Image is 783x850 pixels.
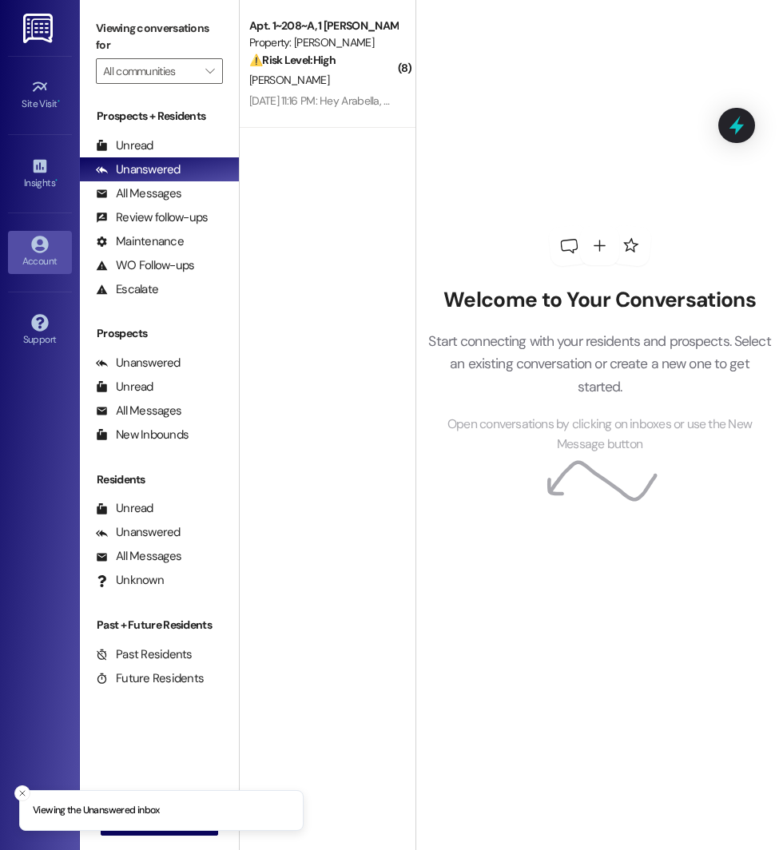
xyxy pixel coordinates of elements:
[8,153,72,196] a: Insights •
[80,617,239,634] div: Past + Future Residents
[96,137,153,154] div: Unread
[80,108,239,125] div: Prospects + Residents
[96,281,158,298] div: Escalate
[8,309,72,352] a: Support
[55,175,58,186] span: •
[96,548,181,565] div: All Messages
[23,14,56,43] img: ResiDesk Logo
[96,403,181,419] div: All Messages
[14,785,30,801] button: Close toast
[33,804,160,818] p: Viewing the Unanswered inbox
[103,58,197,84] input: All communities
[8,231,72,274] a: Account
[58,96,60,107] span: •
[96,233,184,250] div: Maintenance
[96,185,181,202] div: All Messages
[96,427,189,443] div: New Inbounds
[96,16,223,58] label: Viewing conversations for
[249,53,336,67] strong: ⚠️ Risk Level: High
[205,65,214,77] i: 
[80,471,239,488] div: Residents
[249,34,397,51] div: Property: [PERSON_NAME]
[427,288,772,313] h2: Welcome to Your Conversations
[249,73,329,87] span: [PERSON_NAME]
[427,415,772,454] span: Open conversations by clicking on inboxes or use the New Message button
[96,670,204,687] div: Future Residents
[96,500,153,517] div: Unread
[80,325,239,342] div: Prospects
[96,572,164,589] div: Unknown
[96,161,181,178] div: Unanswered
[96,646,193,663] div: Past Residents
[96,524,181,541] div: Unanswered
[8,73,72,117] a: Site Visit •
[96,379,153,395] div: Unread
[96,355,181,371] div: Unanswered
[427,330,772,398] p: Start connecting with your residents and prospects. Select an existing conversation or create a n...
[249,18,397,34] div: Apt. 1~208~A, 1 [PERSON_NAME]
[96,257,194,274] div: WO Follow-ups
[96,209,208,226] div: Review follow-ups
